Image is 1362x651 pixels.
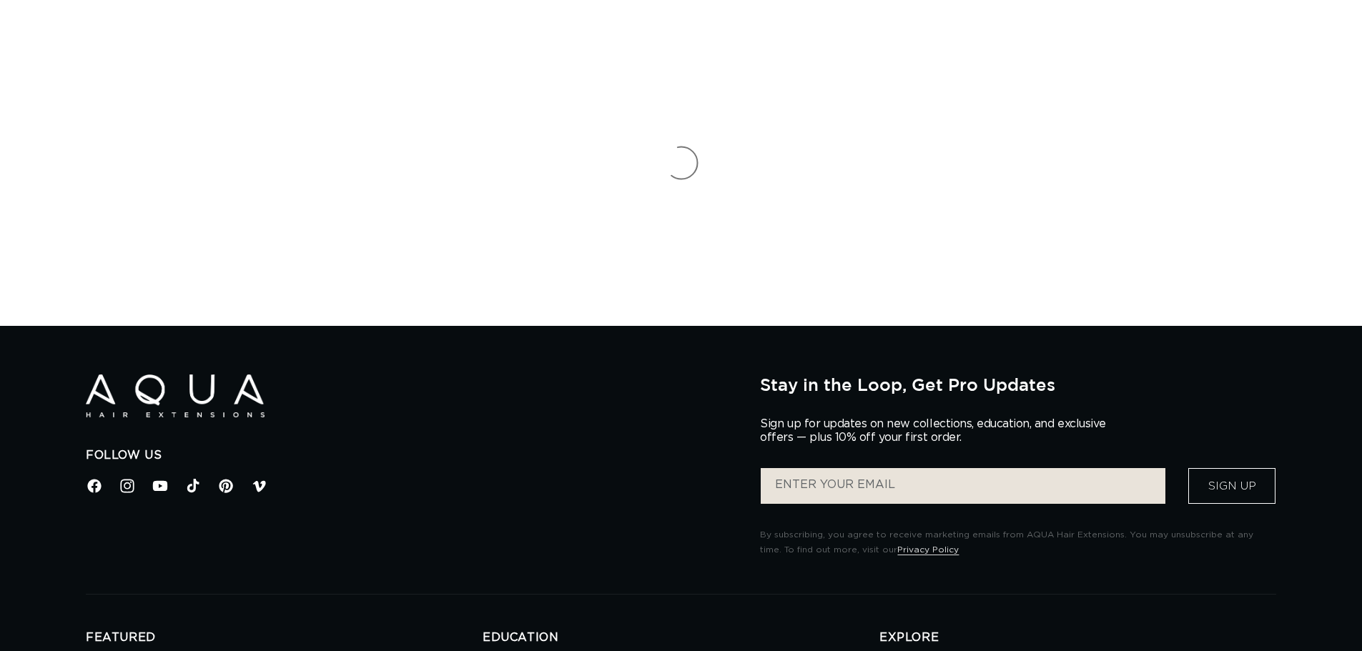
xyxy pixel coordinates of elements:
input: ENTER YOUR EMAIL [761,468,1165,504]
h2: Follow Us [86,448,739,463]
h2: EDUCATION [483,630,879,645]
a: Privacy Policy [897,545,959,554]
button: Sign Up [1188,468,1275,504]
p: By subscribing, you agree to receive marketing emails from AQUA Hair Extensions. You may unsubscr... [760,527,1276,558]
h2: Stay in the Loop, Get Pro Updates [760,374,1276,394]
h2: EXPLORE [879,630,1276,645]
h2: FEATURED [86,630,483,645]
p: Sign up for updates on new collections, education, and exclusive offers — plus 10% off your first... [760,417,1117,444]
img: Aqua Hair Extensions [86,374,265,418]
